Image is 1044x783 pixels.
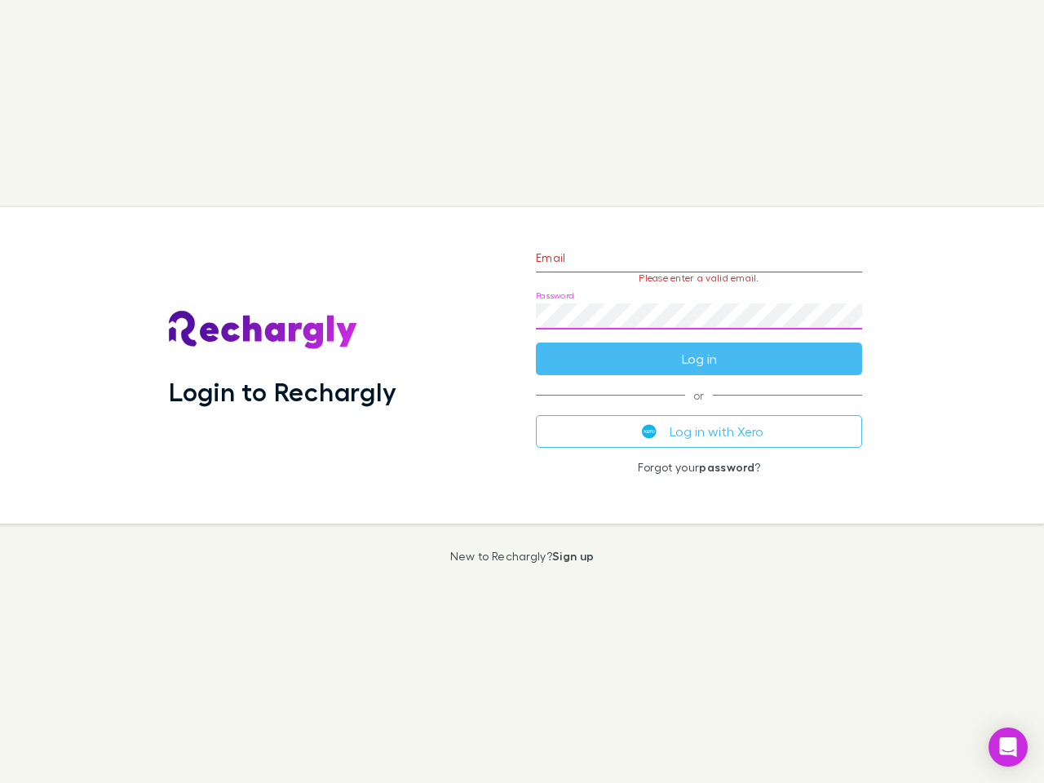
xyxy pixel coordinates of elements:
[552,549,594,563] a: Sign up
[642,424,657,439] img: Xero's logo
[169,311,358,350] img: Rechargly's Logo
[536,343,862,375] button: Log in
[536,290,574,302] label: Password
[699,460,754,474] a: password
[536,395,862,396] span: or
[536,415,862,448] button: Log in with Xero
[536,272,862,284] p: Please enter a valid email.
[989,728,1028,767] div: Open Intercom Messenger
[169,376,396,407] h1: Login to Rechargly
[450,550,595,563] p: New to Rechargly?
[536,461,862,474] p: Forgot your ?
